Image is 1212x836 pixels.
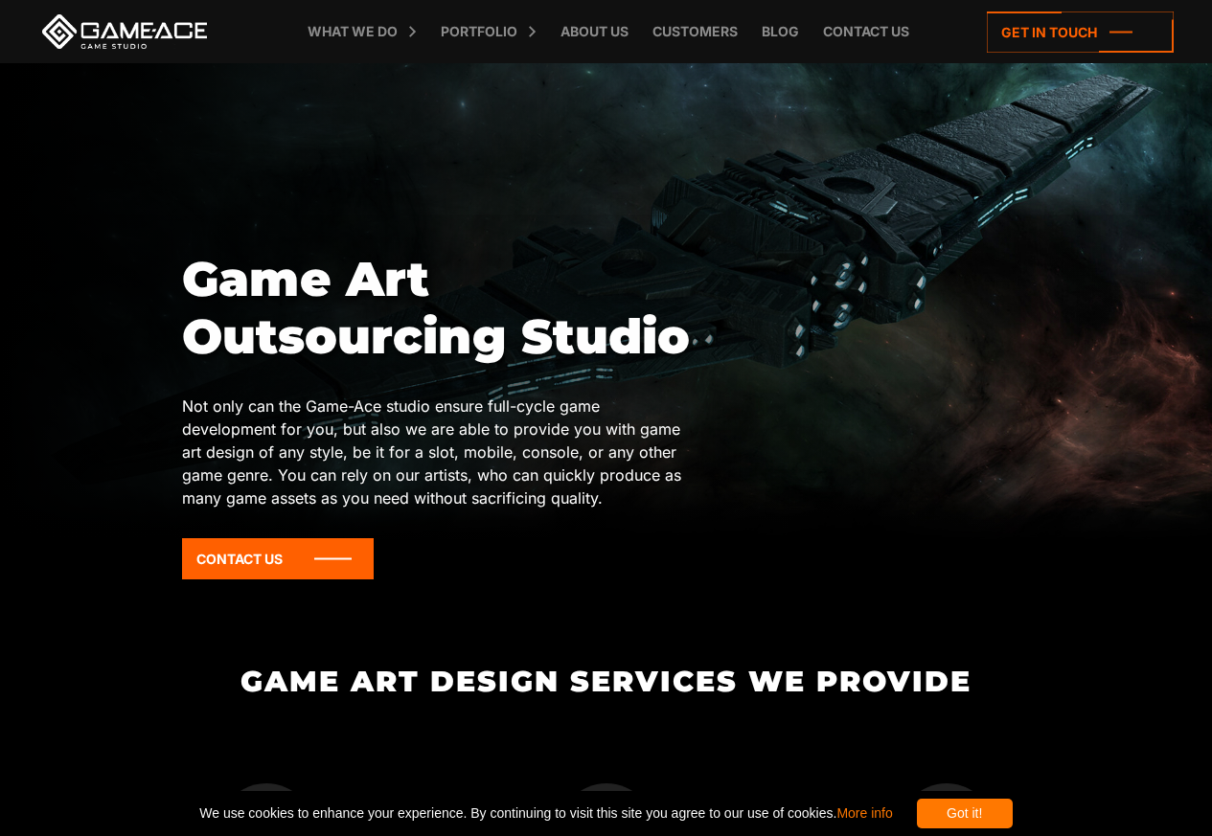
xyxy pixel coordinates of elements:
[917,799,1013,828] div: Got it!
[987,11,1174,53] a: Get in touch
[199,799,892,828] span: We use cookies to enhance your experience. By continuing to visit this site you agree to our use ...
[96,666,1116,697] h2: Game Art Design Services We Provide
[182,251,691,366] h1: Game Art Outsourcing Studio
[182,538,374,579] a: Contact Us
[836,805,892,821] a: More info
[182,395,691,509] p: Not only can the Game-Ace studio ensure full-cycle game development for you, but also we are able...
